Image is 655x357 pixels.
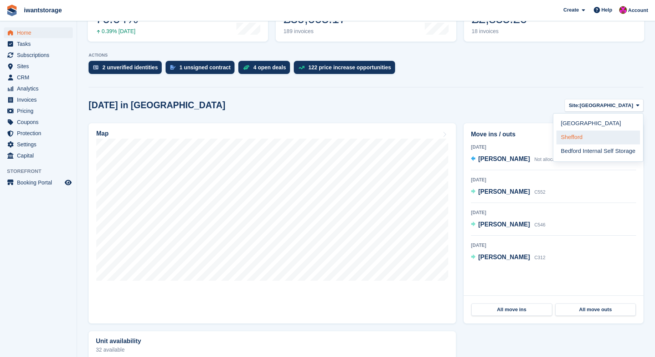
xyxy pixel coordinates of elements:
[7,168,77,175] span: Storefront
[95,28,138,35] div: 0.39% [DATE]
[166,61,238,78] a: 1 unsigned contract
[308,64,391,70] div: 122 price increase opportunities
[179,64,231,70] div: 1 unsigned contract
[471,144,636,151] div: [DATE]
[478,188,530,195] span: [PERSON_NAME]
[534,222,546,228] span: C546
[471,187,545,197] a: [PERSON_NAME] C552
[294,61,399,78] a: 122 price increase opportunities
[471,253,545,263] a: [PERSON_NAME] C312
[298,66,305,69] img: price_increase_opportunities-93ffe204e8149a01c8c9dc8f82e8f89637d9d84a8eef4429ea346261dce0b2c0.svg
[17,177,63,188] span: Booking Portal
[4,83,73,94] a: menu
[17,39,63,49] span: Tasks
[89,123,456,323] a: Map
[17,50,63,60] span: Subscriptions
[534,255,546,260] span: C312
[619,6,627,14] img: Jonathan
[21,4,65,17] a: iwantstorage
[17,106,63,116] span: Pricing
[17,150,63,161] span: Capital
[243,65,250,70] img: deal-1b604bf984904fb50ccaf53a9ad4b4a5d6e5aea283cecdc64d6e3604feb123c2.svg
[565,99,643,112] button: Site: [GEOGRAPHIC_DATA]
[556,117,640,131] a: [GEOGRAPHIC_DATA]
[601,6,612,14] span: Help
[17,27,63,38] span: Home
[17,83,63,94] span: Analytics
[4,128,73,139] a: menu
[471,130,636,139] h2: Move ins / outs
[253,64,286,70] div: 4 open deals
[471,209,636,216] div: [DATE]
[471,176,636,183] div: [DATE]
[96,338,141,345] h2: Unit availability
[471,242,636,249] div: [DATE]
[472,28,527,35] div: 18 invoices
[4,72,73,83] a: menu
[6,5,18,16] img: stora-icon-8386f47178a22dfd0bd8f6a31ec36ba5ce8667c1dd55bd0f319d3a0aa187defe.svg
[17,94,63,105] span: Invoices
[4,177,73,188] a: menu
[628,7,648,14] span: Account
[556,144,640,158] a: Bedford Internal Self Storage
[17,139,63,150] span: Settings
[89,53,643,58] p: ACTIONS
[471,154,561,164] a: [PERSON_NAME] Not allocated
[563,6,579,14] span: Create
[17,72,63,83] span: CRM
[478,156,530,162] span: [PERSON_NAME]
[17,61,63,72] span: Sites
[4,61,73,72] a: menu
[170,65,176,70] img: contract_signature_icon-13c848040528278c33f63329250d36e43548de30e8caae1d1a13099fd9432cc5.svg
[471,220,545,230] a: [PERSON_NAME] C546
[4,117,73,127] a: menu
[17,128,63,139] span: Protection
[64,178,73,187] a: Preview store
[238,61,294,78] a: 4 open deals
[102,64,158,70] div: 2 unverified identities
[569,102,580,109] span: Site:
[96,130,109,137] h2: Map
[89,100,225,111] h2: [DATE] in [GEOGRAPHIC_DATA]
[96,347,449,352] p: 32 available
[4,50,73,60] a: menu
[471,303,552,316] a: All move ins
[4,106,73,116] a: menu
[556,131,640,144] a: Shefford
[4,150,73,161] a: menu
[4,27,73,38] a: menu
[17,117,63,127] span: Coupons
[4,139,73,150] a: menu
[283,28,346,35] div: 189 invoices
[4,94,73,105] a: menu
[478,254,530,260] span: [PERSON_NAME]
[534,157,561,162] span: Not allocated
[580,102,633,109] span: [GEOGRAPHIC_DATA]
[534,189,546,195] span: C552
[478,221,530,228] span: [PERSON_NAME]
[4,39,73,49] a: menu
[93,65,99,70] img: verify_identity-adf6edd0f0f0b5bbfe63781bf79b02c33cf7c696d77639b501bdc392416b5a36.svg
[89,61,166,78] a: 2 unverified identities
[555,303,636,316] a: All move outs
